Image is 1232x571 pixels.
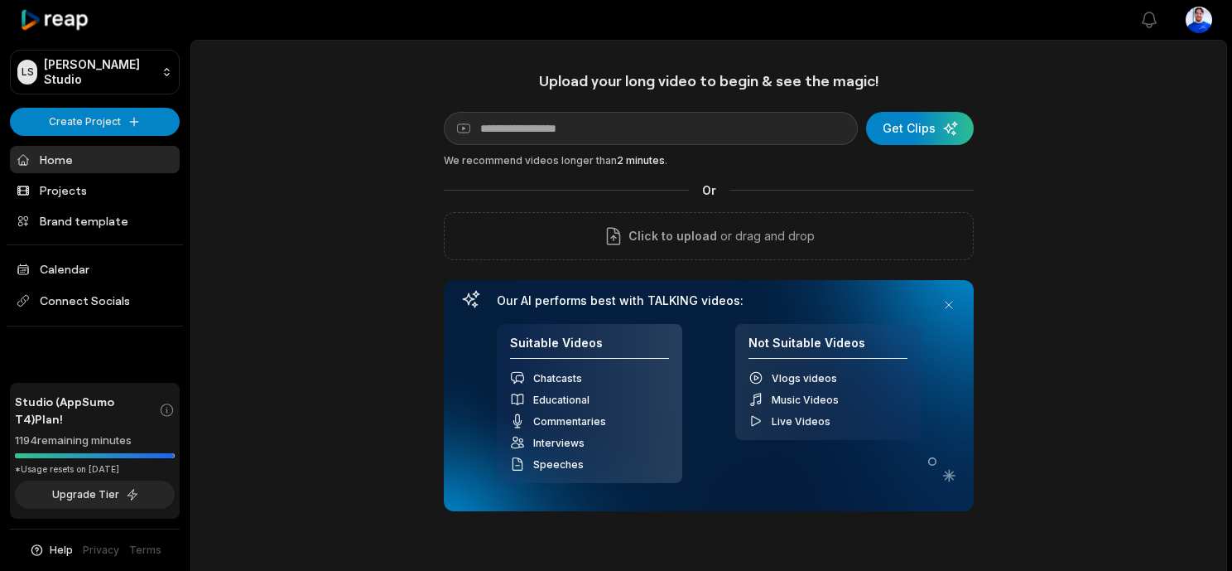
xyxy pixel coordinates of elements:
[10,207,180,235] a: Brand template
[772,372,837,385] span: Vlogs videos
[717,226,815,246] p: or drag and drop
[772,415,830,428] span: Live Videos
[617,154,665,167] span: 2 minutes
[15,393,159,428] span: Studio (AppSumo T4) Plan!
[533,437,585,449] span: Interviews
[10,146,180,173] a: Home
[129,543,161,558] a: Terms
[44,57,155,87] p: [PERSON_NAME] Studio
[533,415,606,428] span: Commentaries
[10,108,180,136] button: Create Project
[50,543,73,558] span: Help
[628,226,717,246] span: Click to upload
[17,60,37,85] div: LS
[10,286,180,316] span: Connect Socials
[10,177,180,204] a: Projects
[533,394,590,406] span: Educational
[15,433,175,449] div: 1194 remaining minutes
[29,543,73,558] button: Help
[533,372,582,385] span: Chatcasts
[533,458,584,471] span: Speeches
[444,153,974,168] div: We recommend videos longer than .
[497,293,921,308] h3: Our AI performs best with TALKING videos:
[15,463,175,476] div: *Usage resets on [DATE]
[748,336,907,360] h4: Not Suitable Videos
[10,255,180,283] a: Calendar
[510,336,669,360] h4: Suitable Videos
[15,481,175,509] button: Upgrade Tier
[772,394,839,406] span: Music Videos
[83,543,119,558] a: Privacy
[866,112,974,145] button: Get Clips
[689,181,729,199] span: Or
[444,71,974,90] h1: Upload your long video to begin & see the magic!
